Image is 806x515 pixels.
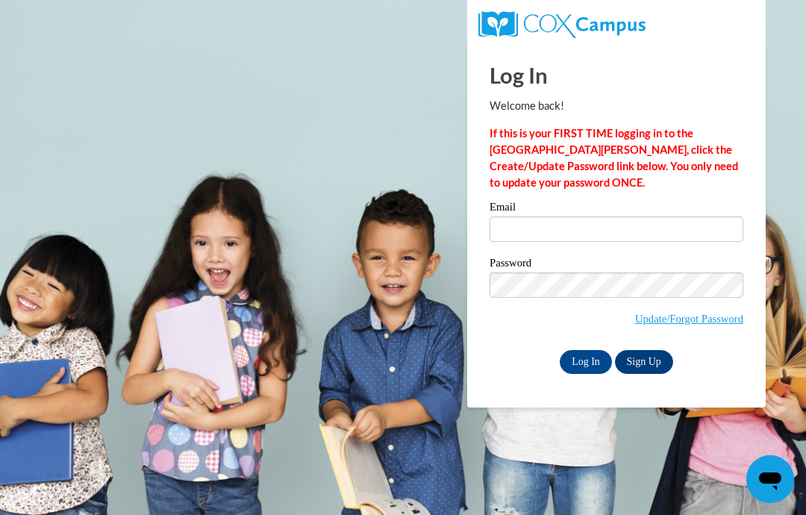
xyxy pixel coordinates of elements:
a: Sign Up [615,350,673,374]
label: Email [490,202,743,216]
h1: Log In [490,60,743,90]
img: COX Campus [478,11,646,38]
p: Welcome back! [490,98,743,114]
label: Password [490,257,743,272]
input: Log In [560,350,612,374]
strong: If this is your FIRST TIME logging in to the [GEOGRAPHIC_DATA][PERSON_NAME], click the Create/Upd... [490,127,738,189]
a: Update/Forgot Password [635,313,743,325]
iframe: Button to launch messaging window [746,455,794,503]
